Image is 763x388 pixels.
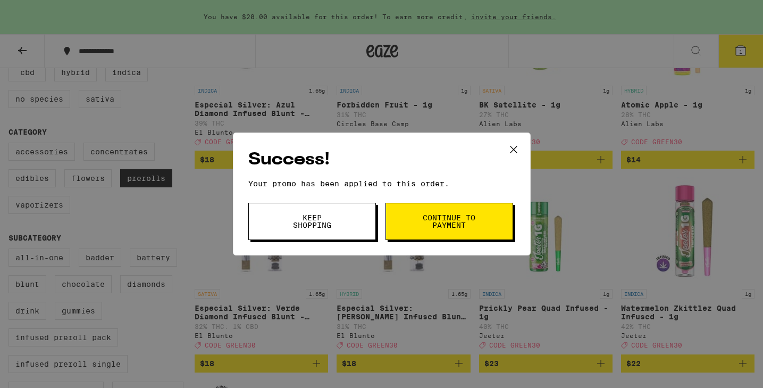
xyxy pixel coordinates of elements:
p: Your promo has been applied to this order. [248,179,515,188]
span: Keep Shopping [285,214,339,229]
button: Continue to payment [385,203,513,240]
button: Keep Shopping [248,203,376,240]
span: Hi. Need any help? [6,7,77,16]
span: Continue to payment [422,214,476,229]
h2: Success! [248,148,515,172]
